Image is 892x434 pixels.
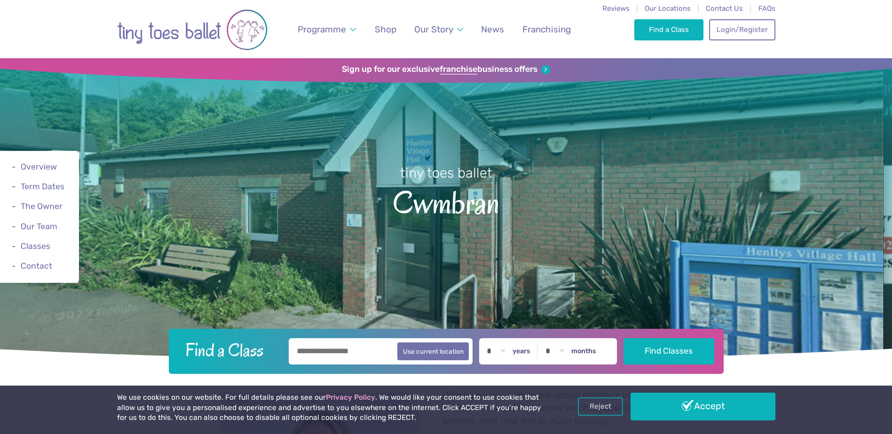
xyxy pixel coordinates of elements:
[21,162,57,171] a: Overview
[440,64,477,75] strong: franchise
[21,202,63,211] a: The Owner
[375,24,396,35] span: Shop
[624,338,714,364] button: Find Classes
[342,64,550,75] a: Sign up for our exclusivefranchisebusiness offers
[709,19,775,40] a: Login/Register
[522,24,571,35] span: Franchising
[634,19,703,40] a: Find a Class
[370,18,401,40] a: Shop
[477,18,509,40] a: News
[16,182,876,220] span: Cwmbran
[414,24,453,35] span: Our Story
[645,4,691,13] a: Our Locations
[758,4,775,13] a: FAQs
[293,18,360,40] a: Programme
[513,347,530,356] label: years
[631,393,775,420] a: Accept
[298,24,346,35] span: Programme
[481,24,504,35] span: News
[602,4,630,13] a: Reviews
[21,261,52,271] a: Contact
[571,347,596,356] label: months
[21,182,64,191] a: Term Dates
[397,342,469,360] button: Use current location
[706,4,743,13] a: Contact Us
[400,165,492,181] small: tiny toes ballet
[578,397,623,415] a: Reject
[326,393,375,402] a: Privacy Policy
[518,18,575,40] a: Franchising
[117,6,268,54] img: tiny toes ballet
[21,241,50,251] a: Classes
[21,222,57,231] a: Our Team
[410,18,467,40] a: Our Story
[178,338,282,362] h2: Find a Class
[117,393,545,423] p: We use cookies on our website. For full details please see our . We would like your consent to us...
